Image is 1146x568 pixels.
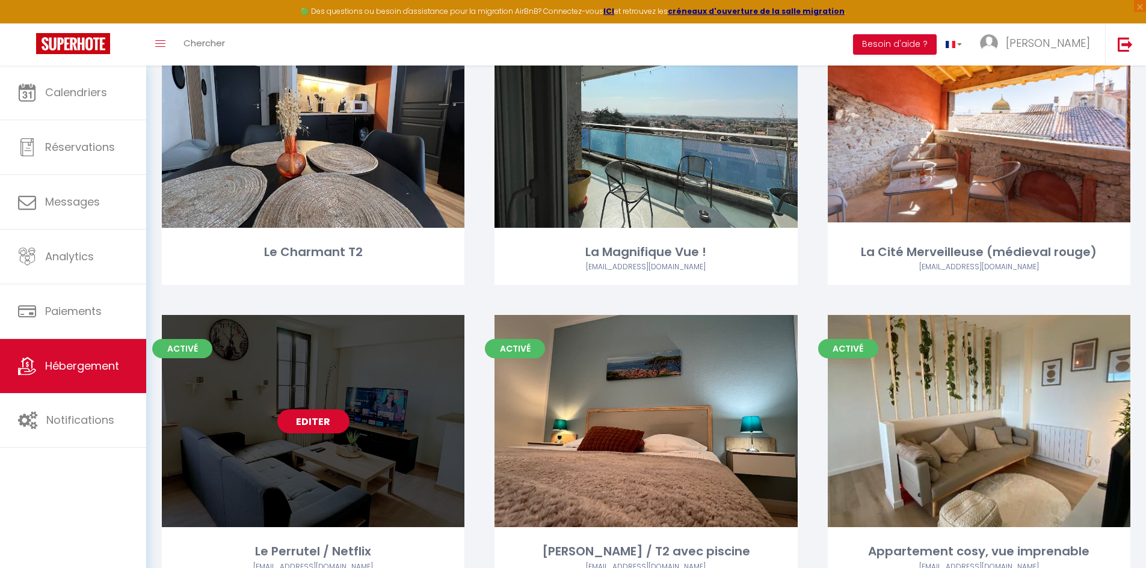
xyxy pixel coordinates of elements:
[668,6,845,16] a: créneaux d'ouverture de la salle migration
[603,6,614,16] a: ICI
[853,34,937,55] button: Besoin d'aide ?
[45,304,102,319] span: Paiements
[494,243,797,261] div: La Magnifique Vue !
[277,409,350,433] a: Editer
[971,23,1105,66] a: ... [PERSON_NAME]
[45,194,100,209] span: Messages
[494,261,797,273] div: Airbnb
[162,542,464,561] div: Le Perrutel / Netflix
[485,339,545,358] span: Activé
[183,37,225,49] span: Chercher
[45,139,115,154] span: Réservations
[494,542,797,561] div: [PERSON_NAME] / T2 avec piscine
[828,243,1130,261] div: La Cité Merveilleuse (médieval rouge)
[174,23,234,66] a: Chercher
[10,5,46,41] button: Ouvrir le widget de chat LiveChat
[980,34,998,52] img: ...
[818,339,878,358] span: Activé
[162,243,464,261] div: Le Charmant T2
[45,249,94,264] span: Analytics
[1006,35,1090,50] span: [PERSON_NAME]
[45,358,119,373] span: Hébergement
[828,542,1130,561] div: Appartement cosy, vue imprenable
[828,261,1130,273] div: Airbnb
[46,412,114,427] span: Notifications
[1118,37,1133,52] img: logout
[45,85,107,100] span: Calendriers
[36,33,110,54] img: Super Booking
[152,339,212,358] span: Activé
